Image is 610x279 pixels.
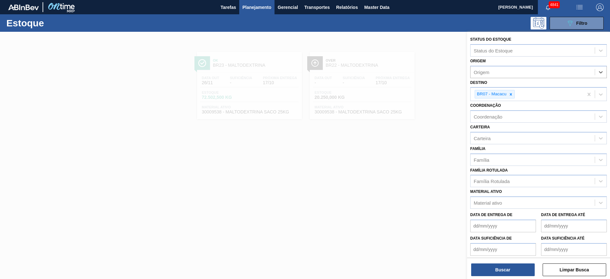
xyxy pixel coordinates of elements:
img: Logout [596,3,604,11]
label: Carteira [470,125,490,129]
label: Data suficiência de [470,236,512,241]
div: Família [474,157,489,162]
button: Filtro [550,17,604,30]
label: Origem [470,59,486,63]
img: TNhmsLtSVTkK8tSr43FrP2fwEKptu5GPRR3wAAAABJRU5ErkJggg== [8,4,39,10]
div: BR07 - Macacu [475,90,507,98]
label: Data suficiência até [541,236,585,241]
button: Notificações [538,3,558,12]
span: Master Data [364,3,389,11]
label: Coordenação [470,103,501,108]
span: Planejamento [242,3,271,11]
input: dd/mm/yyyy [470,243,536,256]
label: Destino [470,80,487,85]
span: Transportes [304,3,330,11]
span: Gerencial [278,3,298,11]
label: Família Rotulada [470,168,508,173]
label: Status do Estoque [470,37,511,42]
input: dd/mm/yyyy [541,243,607,256]
label: Família [470,146,485,151]
label: Data de Entrega até [541,213,585,217]
div: Status do Estoque [474,48,513,53]
span: 4841 [549,1,560,8]
img: userActions [576,3,583,11]
span: Filtro [576,21,587,26]
input: dd/mm/yyyy [470,220,536,232]
div: Carteira [474,135,491,141]
div: Família Rotulada [474,179,510,184]
input: dd/mm/yyyy [541,220,607,232]
span: Tarefas [220,3,236,11]
div: Pogramando: nenhum usuário selecionado [531,17,546,30]
div: Material ativo [474,200,502,206]
label: Material ativo [470,189,502,194]
h1: Estoque [6,19,101,27]
div: Origem [474,69,489,75]
div: Coordenação [474,114,502,119]
label: Data de Entrega de [470,213,512,217]
span: Relatórios [336,3,358,11]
